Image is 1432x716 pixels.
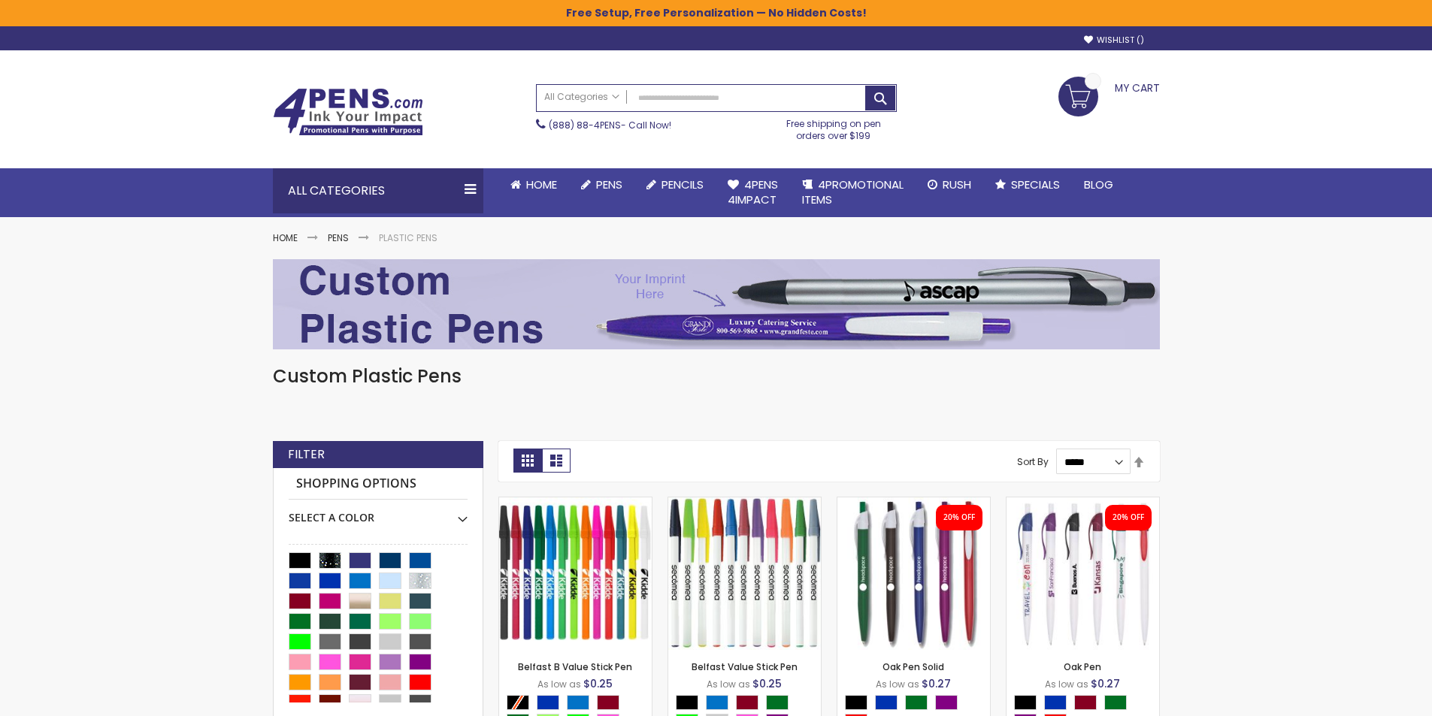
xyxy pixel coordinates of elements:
[728,177,778,207] span: 4Pens 4impact
[518,660,632,673] a: Belfast B Value Stick Pen
[706,695,728,710] div: Blue Light
[766,695,789,710] div: Green
[837,497,990,509] a: Oak Pen Solid
[273,231,298,244] a: Home
[1007,497,1159,650] img: Oak Pen
[1104,695,1127,710] div: Green
[752,676,782,691] span: $0.25
[837,497,990,650] img: Oak Pen Solid
[883,660,944,673] a: Oak Pen Solid
[707,678,750,690] span: As low as
[736,695,758,710] div: Burgundy
[1045,678,1088,690] span: As low as
[634,168,716,201] a: Pencils
[513,449,542,473] strong: Grid
[273,259,1160,349] img: Plastic Pens
[567,695,589,710] div: Blue Light
[790,168,916,217] a: 4PROMOTIONALITEMS
[1084,35,1144,46] a: Wishlist
[328,231,349,244] a: Pens
[662,177,704,192] span: Pencils
[668,497,821,650] img: Belfast Value Stick Pen
[1091,676,1120,691] span: $0.27
[526,177,557,192] span: Home
[916,168,983,201] a: Rush
[716,168,790,217] a: 4Pens4impact
[845,695,867,710] div: Black
[1017,455,1049,468] label: Sort By
[379,231,437,244] strong: Plastic Pens
[875,695,898,710] div: Blue
[876,678,919,690] span: As low as
[537,695,559,710] div: Blue
[1014,695,1037,710] div: Black
[668,497,821,509] a: Belfast Value Stick Pen
[273,88,423,136] img: 4Pens Custom Pens and Promotional Products
[1064,660,1101,673] a: Oak Pen
[1113,512,1144,523] div: 20% OFF
[537,678,581,690] span: As low as
[1007,497,1159,509] a: Oak Pen
[905,695,928,710] div: Green
[289,500,468,525] div: Select A Color
[499,497,652,509] a: Belfast B Value Stick Pen
[544,91,619,103] span: All Categories
[1044,695,1067,710] div: Blue
[983,168,1072,201] a: Specials
[583,676,613,691] span: $0.25
[1011,177,1060,192] span: Specials
[498,168,569,201] a: Home
[549,119,671,131] span: - Call Now!
[770,112,897,142] div: Free shipping on pen orders over $199
[289,468,468,500] strong: Shopping Options
[692,660,798,673] a: Belfast Value Stick Pen
[1084,177,1113,192] span: Blog
[676,695,698,710] div: Black
[943,177,971,192] span: Rush
[569,168,634,201] a: Pens
[273,168,483,213] div: All Categories
[596,177,622,192] span: Pens
[943,512,975,523] div: 20% OFF
[1074,695,1097,710] div: Burgundy
[549,119,621,131] a: (888) 88-4PENS
[273,364,1160,388] h1: Custom Plastic Pens
[1072,168,1125,201] a: Blog
[537,85,627,110] a: All Categories
[922,676,951,691] span: $0.27
[802,177,904,207] span: 4PROMOTIONAL ITEMS
[499,497,652,650] img: Belfast B Value Stick Pen
[935,695,958,710] div: Purple
[597,695,619,710] div: Burgundy
[288,446,325,463] strong: Filter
